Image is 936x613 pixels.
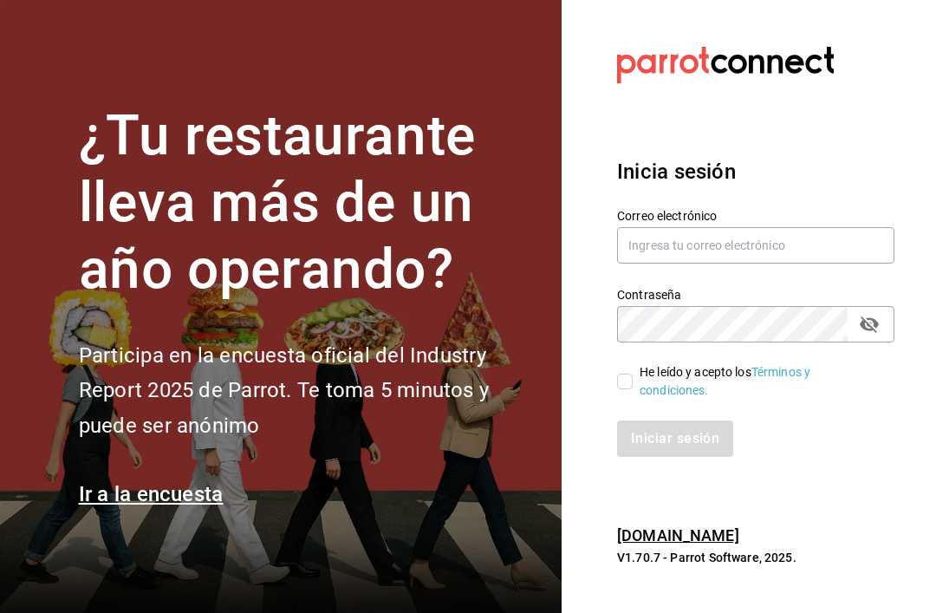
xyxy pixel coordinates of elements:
h3: Inicia sesión [617,156,894,187]
label: Contraseña [617,289,894,301]
input: Ingresa tu correo electrónico [617,227,894,264]
h1: ¿Tu restaurante lleva más de un año operando? [79,103,541,303]
a: Ir a la encuesta [79,482,224,506]
button: passwordField [855,310,884,339]
a: [DOMAIN_NAME] [617,526,739,545]
div: He leído y acepto los [640,363,881,400]
p: V1.70.7 - Parrot Software, 2025. [617,549,894,566]
label: Correo electrónico [617,210,894,222]
h2: Participa en la encuesta oficial del Industry Report 2025 de Parrot. Te toma 5 minutos y puede se... [79,338,541,444]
